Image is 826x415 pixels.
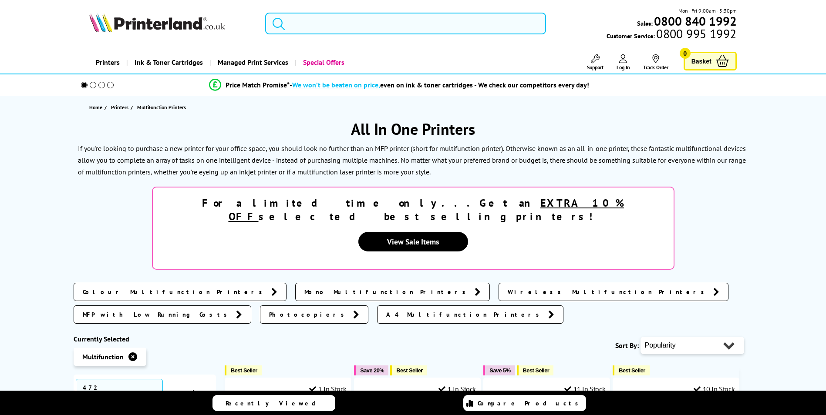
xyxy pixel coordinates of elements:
[135,51,203,74] span: Ink & Toner Cartridges
[78,156,746,176] p: No matter what your preferred brand or budget is, there should be something suitable for everyone...
[691,55,711,67] span: Basket
[292,80,380,89] span: We won’t be beaten on price,
[83,310,232,319] span: MFP with Low Running Costs
[438,385,476,393] div: 1 In Stock
[478,399,583,407] span: Compare Products
[564,385,605,393] div: 11 In Stock
[89,103,105,112] a: Home
[74,305,251,324] a: MFP with Low Running Costs
[89,13,225,32] img: Printerland Logo
[654,13,737,29] b: 0800 840 1992
[137,104,186,110] span: Multifunction Printers
[607,30,736,40] span: Customer Service:
[309,385,347,393] div: 1 In Stock
[587,54,603,70] a: Support
[390,365,427,375] button: Best Seller
[82,352,124,361] span: Multifunction
[111,103,128,112] span: Printers
[354,365,388,375] button: Save 20%
[613,365,650,375] button: Best Seller
[377,305,563,324] a: A4 Multifunction Printers
[74,283,287,301] a: Colour Multifunction Printers
[83,288,267,296] span: Colour Multifunction Printers
[231,367,257,374] span: Best Seller
[89,13,254,34] a: Printerland Logo
[386,310,544,319] span: A4 Multifunction Printers
[212,395,335,411] a: Recently Viewed
[617,54,630,70] a: Log In
[78,144,746,164] p: If you're looking to purchase a new printer for your office space, you should look no further tha...
[684,52,737,70] a: Basket 0
[517,365,554,375] button: Best Seller
[304,288,470,296] span: Mono Multifunction Printers
[637,19,653,27] span: Sales:
[483,365,515,375] button: Save 5%
[587,64,603,70] span: Support
[295,283,490,301] a: Mono Multifunction Printers
[396,367,423,374] span: Best Seller
[229,196,624,223] u: EXTRA 10% OFF
[615,341,639,350] span: Sort By:
[163,388,203,404] a: reset filters
[111,103,131,112] a: Printers
[225,365,262,375] button: Best Seller
[358,232,468,251] a: View Sale Items
[126,51,209,74] a: Ink & Toner Cartridges
[680,48,691,59] span: 0
[360,367,384,374] span: Save 20%
[678,7,737,15] span: Mon - Fri 9:00am - 5:30pm
[260,305,368,324] a: Photocopiers
[619,367,645,374] span: Best Seller
[226,399,324,407] span: Recently Viewed
[523,367,550,374] span: Best Seller
[89,51,126,74] a: Printers
[653,17,737,25] a: 0800 840 1992
[74,119,753,139] h1: All In One Printers
[76,379,163,412] span: 472 Products Found
[69,77,730,93] li: modal_Promise
[209,51,295,74] a: Managed Print Services
[655,30,736,38] span: 0800 995 1992
[694,385,735,393] div: 10 In Stock
[489,367,510,374] span: Save 5%
[463,395,586,411] a: Compare Products
[269,310,349,319] span: Photocopiers
[74,335,216,343] div: Currently Selected
[499,283,728,301] a: Wireless Multifunction Printers
[202,196,624,223] strong: For a limited time only...Get an selected best selling printers!
[226,80,290,89] span: Price Match Promise*
[617,64,630,70] span: Log In
[295,51,351,74] a: Special Offers
[643,54,668,70] a: Track Order
[508,288,709,296] span: Wireless Multifunction Printers
[290,80,589,89] div: - even on ink & toner cartridges - We check our competitors every day!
